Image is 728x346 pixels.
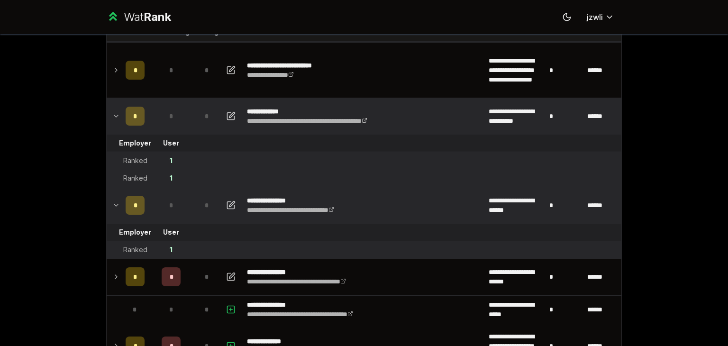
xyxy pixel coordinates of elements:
[124,9,171,25] div: Wat
[122,224,148,241] td: Employer
[148,135,194,152] td: User
[170,245,173,255] div: 1
[144,10,171,24] span: Rank
[170,173,173,183] div: 1
[170,156,173,165] div: 1
[123,245,147,255] div: Ranked
[123,173,147,183] div: Ranked
[579,9,622,26] button: jzwli
[587,11,603,23] span: jzwli
[148,224,194,241] td: User
[122,135,148,152] td: Employer
[106,9,171,25] a: WatRank
[123,156,147,165] div: Ranked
